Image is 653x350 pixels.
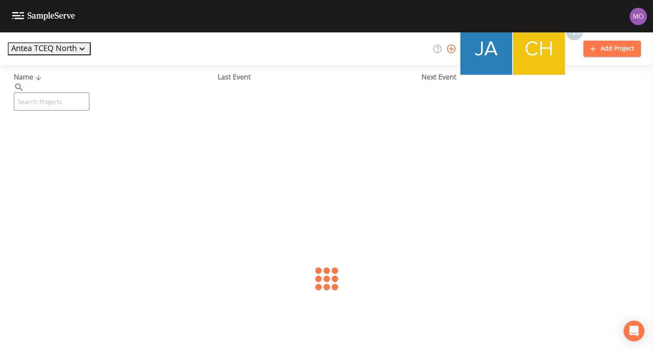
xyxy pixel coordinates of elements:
span: Name [14,72,44,82]
div: Open Intercom Messenger [624,321,644,341]
div: Charles Medina [513,23,565,75]
div: James Whitmire [460,23,513,75]
img: 4e251478aba98ce068fb7eae8f78b90c [630,8,647,25]
div: Next Event [422,72,625,82]
img: c74b8b8b1c7a9d34f67c5e0ca157ed15 [513,23,565,75]
div: Last Event [218,72,422,82]
button: Add Project [583,41,641,57]
button: Antea TCEQ North [8,42,91,55]
img: 2e773653e59f91cc345d443c311a9659 [460,23,512,75]
img: logo [12,12,75,20]
input: Search Projects [14,92,89,111]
